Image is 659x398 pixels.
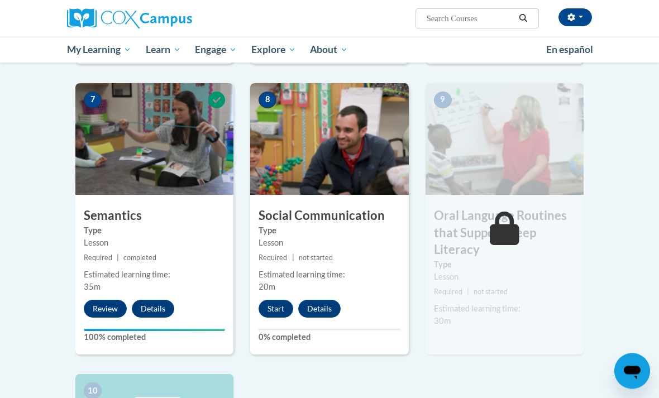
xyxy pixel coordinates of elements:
img: Cox Campus [67,8,192,28]
span: 7 [84,92,102,109]
span: not started [474,288,508,296]
span: completed [123,254,156,262]
span: 35m [84,282,101,292]
span: 30m [434,317,451,326]
span: Required [259,254,287,262]
h3: Semantics [75,208,233,225]
span: 9 [434,92,452,109]
iframe: Button to launch messaging window, conversation in progress [614,353,650,389]
label: Type [259,225,400,237]
span: Learn [146,43,181,56]
span: Required [434,288,462,296]
a: Explore [244,37,303,63]
img: Course Image [75,84,233,195]
button: Account Settings [558,8,592,26]
div: Estimated learning time: [259,269,400,281]
span: About [310,43,348,56]
span: Explore [251,43,296,56]
button: Details [298,300,341,318]
span: Required [84,254,112,262]
img: Course Image [250,84,408,195]
span: En español [546,44,593,55]
a: Cox Campus [67,8,231,28]
span: | [117,254,119,262]
button: Start [259,300,293,318]
a: My Learning [60,37,139,63]
a: About [303,37,356,63]
span: | [467,288,469,296]
div: Estimated learning time: [434,303,575,315]
label: Type [434,259,575,271]
div: Your progress [84,329,225,332]
button: Review [84,300,127,318]
h3: Oral Language Routines that Support Deep Literacy [426,208,584,259]
a: Learn [139,37,188,63]
div: Lesson [434,271,575,284]
span: 20m [259,282,275,292]
button: Details [132,300,174,318]
span: My Learning [67,43,131,56]
label: 0% completed [259,332,400,344]
h3: Social Communication [250,208,408,225]
a: Engage [188,37,244,63]
span: 8 [259,92,276,109]
label: Type [84,225,225,237]
a: En español [539,38,600,61]
div: Main menu [59,37,600,63]
span: | [292,254,294,262]
label: 100% completed [84,332,225,344]
img: Course Image [426,84,584,195]
span: Engage [195,43,237,56]
button: Search [515,12,532,25]
input: Search Courses [426,12,515,25]
div: Estimated learning time: [84,269,225,281]
div: Lesson [259,237,400,250]
span: not started [299,254,333,262]
div: Lesson [84,237,225,250]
